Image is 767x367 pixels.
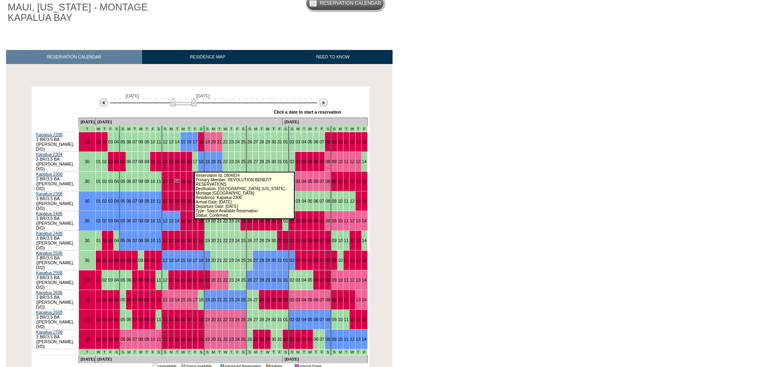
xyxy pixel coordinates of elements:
a: 12 [163,179,167,184]
a: 21 [217,238,222,243]
a: 31 [277,238,282,243]
a: 17 [193,238,198,243]
a: 09 [145,238,149,243]
a: 15 [181,199,186,203]
a: 10 [338,258,343,263]
a: 01 [96,179,101,184]
a: 05 [308,218,312,223]
a: 14 [175,139,180,144]
a: 11 [344,218,349,223]
a: 01 [96,159,101,164]
a: 21 [217,139,222,144]
a: 17 [193,179,198,184]
a: 05 [308,199,312,203]
a: Kapalua 2308 [36,191,63,196]
h5: Reservation Calendar [320,1,381,6]
a: 04 [302,159,306,164]
a: 07 [132,139,137,144]
a: 14 [362,218,367,223]
a: 02 [289,139,294,144]
a: 07 [132,179,137,184]
a: 08 [325,159,330,164]
a: 15 [181,139,186,144]
a: 06 [126,258,131,263]
a: 04 [114,179,119,184]
a: 18 [198,139,203,144]
a: 10 [151,199,155,203]
a: 22 [223,139,228,144]
a: 03 [296,179,300,184]
a: 22 [223,238,228,243]
a: 28 [259,159,264,164]
a: 05 [120,159,125,164]
a: 09 [332,159,337,164]
a: 09 [145,159,149,164]
a: 30 [85,139,89,144]
a: 27 [253,139,258,144]
a: 19 [205,238,210,243]
a: 09 [145,199,149,203]
a: 27 [253,159,258,164]
a: 08 [325,218,330,223]
a: 31 [277,258,282,263]
a: 28 [259,238,264,243]
a: 14 [175,159,180,164]
a: 29 [265,238,270,243]
a: 01 [283,238,288,243]
a: 01 [283,159,288,164]
a: 26 [247,218,252,223]
a: RESERVATION CALENDAR [6,50,142,64]
a: 05 [308,179,312,184]
a: 07 [132,238,137,243]
a: Kapalua 2408 [36,231,63,236]
a: 10 [338,238,343,243]
a: 09 [145,218,149,223]
a: 10 [151,258,155,263]
a: 13 [169,139,174,144]
a: 10 [338,179,343,184]
a: 01 [96,238,101,243]
a: 13 [356,218,361,223]
a: 22 [223,258,228,263]
a: 14 [175,199,180,203]
a: 06 [126,199,131,203]
a: 22 [223,218,228,223]
a: 02 [102,238,107,243]
a: 03 [108,139,113,144]
a: 05 [120,218,125,223]
a: 06 [126,139,131,144]
a: 11 [156,139,161,144]
a: 07 [320,258,325,263]
a: 02 [102,159,107,164]
a: 11 [156,218,161,223]
a: 12 [163,139,167,144]
a: 10 [151,238,155,243]
a: 15 [181,258,186,263]
a: 06 [126,238,131,243]
a: 30 [85,199,89,203]
a: 08 [325,199,330,203]
a: 10 [338,139,343,144]
a: 16 [187,238,192,243]
a: 11 [344,159,349,164]
a: 08 [139,238,143,243]
a: 04 [302,199,306,203]
a: 27 [253,258,258,263]
a: 09 [332,139,337,144]
a: 14 [362,139,367,144]
a: 06 [314,199,318,203]
a: 17 [193,218,198,223]
a: 13 [169,179,174,184]
a: 08 [139,159,143,164]
a: 02 [289,159,294,164]
a: 20 [211,139,216,144]
a: 05 [120,139,125,144]
a: 04 [302,258,306,263]
a: 30 [85,179,89,184]
img: Previous [100,99,108,106]
a: 12 [350,159,355,164]
a: 15 [181,159,186,164]
a: 07 [132,258,137,263]
a: 08 [139,139,143,144]
a: 18 [198,238,203,243]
